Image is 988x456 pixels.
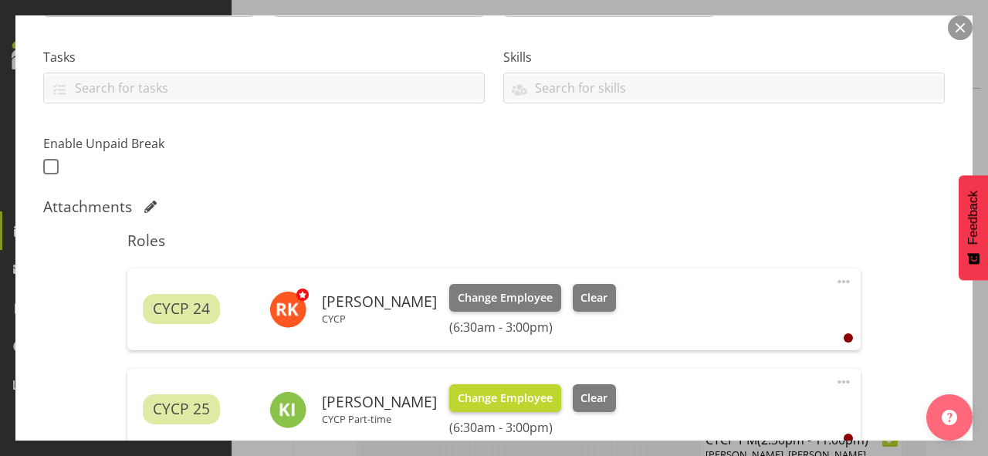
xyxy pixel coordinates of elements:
[322,394,437,410] h6: [PERSON_NAME]
[127,231,860,250] h5: Roles
[43,48,485,66] label: Tasks
[449,319,616,335] h6: (6:30am - 3:00pm)
[269,391,306,428] img: kate-inwood10942.jpg
[580,390,607,407] span: Clear
[322,312,437,325] p: CYCP
[966,191,980,245] span: Feedback
[449,284,561,312] button: Change Employee
[153,398,210,421] span: CYCP 25
[449,384,561,412] button: Change Employee
[458,289,553,306] span: Change Employee
[269,291,306,328] img: ruby-kerr10353.jpg
[43,198,132,216] h5: Attachments
[43,134,255,153] label: Enable Unpaid Break
[573,384,617,412] button: Clear
[153,298,210,320] span: CYCP 24
[844,434,853,443] div: User is clocked out
[322,413,437,425] p: CYCP Part-time
[942,410,957,425] img: help-xxl-2.png
[573,284,617,312] button: Clear
[44,76,484,100] input: Search for tasks
[504,76,944,100] input: Search for skills
[322,293,437,310] h6: [PERSON_NAME]
[844,333,853,343] div: User is clocked out
[449,420,616,435] h6: (6:30am - 3:00pm)
[580,289,607,306] span: Clear
[458,390,553,407] span: Change Employee
[959,175,988,280] button: Feedback - Show survey
[503,48,945,66] label: Skills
